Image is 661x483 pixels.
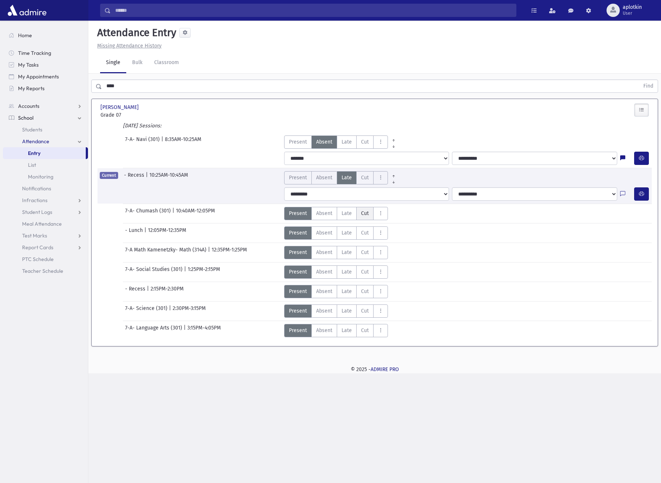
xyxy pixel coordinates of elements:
[97,43,162,49] u: Missing Attendance History
[289,209,307,217] span: Present
[208,246,212,259] span: |
[342,138,352,146] span: Late
[361,209,369,217] span: Cut
[316,307,332,315] span: Absent
[388,171,399,177] a: All Prior
[284,171,399,184] div: AttTypes
[172,207,176,220] span: |
[18,73,59,80] span: My Appointments
[22,197,47,204] span: Infractions
[169,304,173,318] span: |
[361,138,369,146] span: Cut
[361,229,369,237] span: Cut
[22,244,53,251] span: Report Cards
[6,3,48,18] img: AdmirePro
[388,177,399,183] a: All Later
[3,218,88,230] a: Meal Attendance
[316,268,332,276] span: Absent
[28,173,53,180] span: Monitoring
[165,135,201,149] span: 8:35AM-10:25AM
[284,324,388,337] div: AttTypes
[284,265,388,279] div: AttTypes
[125,135,161,149] span: 7-A- Navi (301)
[18,114,33,121] span: School
[388,135,399,141] a: All Prior
[316,209,332,217] span: Absent
[342,248,352,256] span: Late
[22,268,63,274] span: Teacher Schedule
[361,288,369,295] span: Cut
[3,100,88,112] a: Accounts
[18,103,39,109] span: Accounts
[342,307,352,315] span: Late
[100,53,126,73] a: Single
[361,174,369,181] span: Cut
[623,10,642,16] span: User
[289,288,307,295] span: Present
[100,172,118,179] span: Current
[22,138,49,145] span: Attendance
[173,304,206,318] span: 2:30PM-3:15PM
[3,230,88,241] a: Test Marks
[94,27,176,39] h5: Attendance Entry
[147,285,151,298] span: |
[22,185,51,192] span: Notifications
[3,159,88,171] a: List
[3,29,88,41] a: Home
[289,327,307,334] span: Present
[187,324,221,337] span: 3:15PM-4:05PM
[126,53,148,73] a: Bulk
[342,327,352,334] span: Late
[289,268,307,276] span: Present
[149,171,188,184] span: 10:25AM-10:45AM
[28,150,40,156] span: Entry
[3,194,88,206] a: Infractions
[284,285,388,298] div: AttTypes
[3,147,86,159] a: Entry
[100,103,140,111] span: [PERSON_NAME]
[125,285,147,298] span: - Recess
[639,80,658,92] button: Find
[18,50,51,56] span: Time Tracking
[284,135,399,149] div: AttTypes
[3,135,88,147] a: Attendance
[361,307,369,315] span: Cut
[388,141,399,147] a: All Later
[316,248,332,256] span: Absent
[176,207,215,220] span: 10:40AM-12:05PM
[148,53,185,73] a: Classroom
[342,288,352,295] span: Late
[623,4,642,10] span: aplotkin
[316,288,332,295] span: Absent
[3,241,88,253] a: Report Cards
[316,174,332,181] span: Absent
[22,232,47,239] span: Test Marks
[3,265,88,277] a: Teacher Schedule
[184,324,187,337] span: |
[125,265,184,279] span: 7-A- Social Studies (301)
[361,327,369,334] span: Cut
[284,246,388,259] div: AttTypes
[123,123,161,129] i: [DATE] Sessions:
[18,61,39,68] span: My Tasks
[146,171,149,184] span: |
[342,209,352,217] span: Late
[125,207,172,220] span: 7-A- Chumash (301)
[151,285,184,298] span: 2:15PM-2:30PM
[22,221,62,227] span: Meal Attendance
[3,112,88,124] a: School
[289,307,307,315] span: Present
[371,366,399,373] a: ADMIRE PRO
[3,253,88,265] a: PTC Schedule
[289,229,307,237] span: Present
[100,111,186,119] span: Grade 07
[289,248,307,256] span: Present
[316,229,332,237] span: Absent
[284,304,388,318] div: AttTypes
[125,304,169,318] span: 7-A- Science (301)
[184,265,188,279] span: |
[3,206,88,218] a: Student Logs
[22,209,52,215] span: Student Logs
[161,135,165,149] span: |
[3,183,88,194] a: Notifications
